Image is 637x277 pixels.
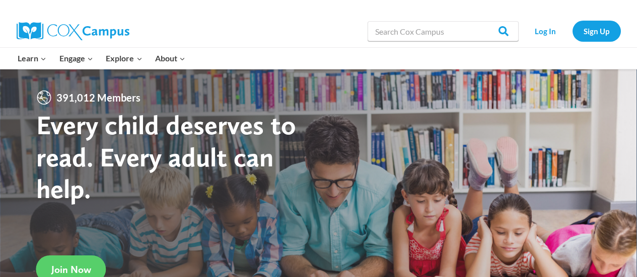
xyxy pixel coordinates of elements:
[368,21,519,41] input: Search Cox Campus
[18,52,46,65] span: Learn
[573,21,621,41] a: Sign Up
[36,109,296,205] strong: Every child deserves to read. Every adult can help.
[155,52,185,65] span: About
[524,21,621,41] nav: Secondary Navigation
[51,263,91,275] span: Join Now
[524,21,568,41] a: Log In
[17,22,129,40] img: Cox Campus
[12,48,192,69] nav: Primary Navigation
[106,52,142,65] span: Explore
[59,52,93,65] span: Engage
[52,89,145,106] span: 391,012 Members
